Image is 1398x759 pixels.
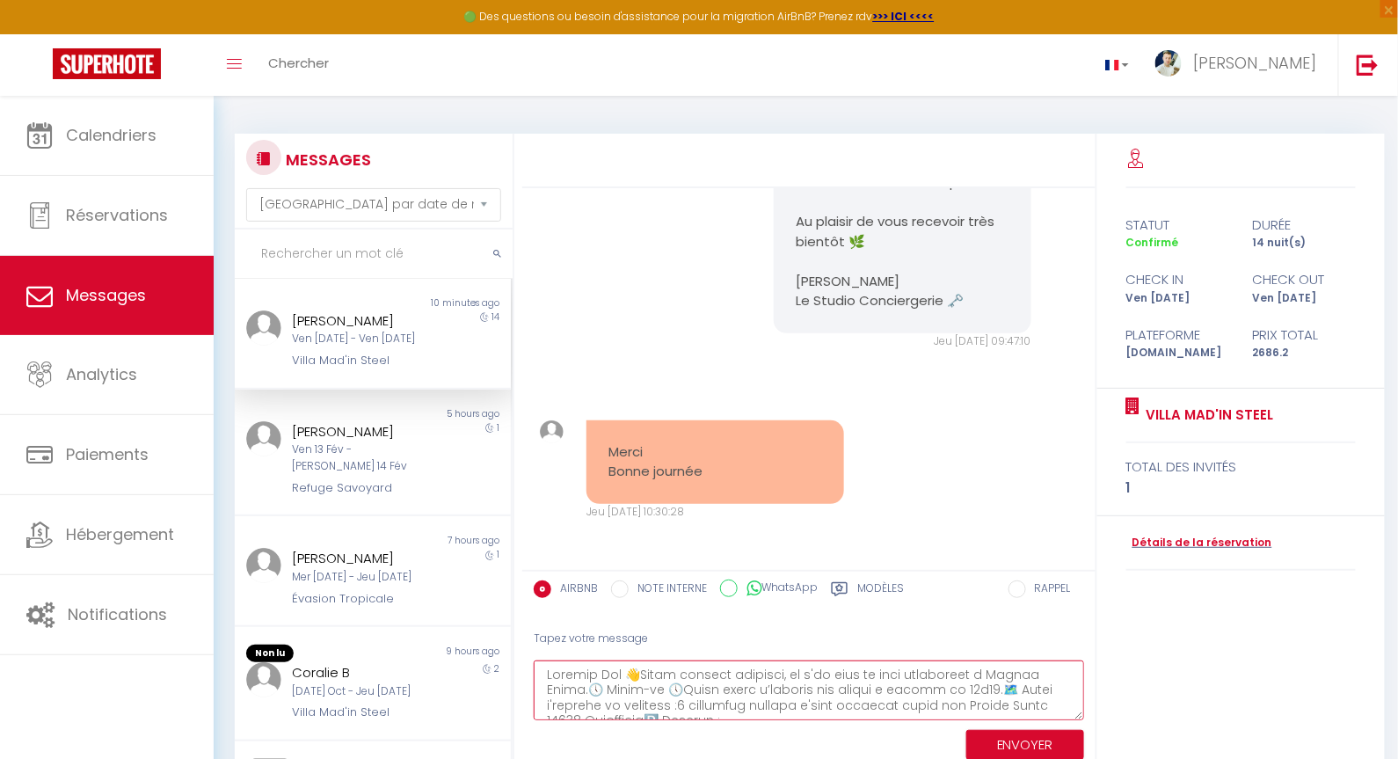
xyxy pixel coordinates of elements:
[66,523,174,545] span: Hébergement
[373,645,511,662] div: 9 hours ago
[1155,50,1182,77] img: ...
[1241,290,1368,307] div: Ven [DATE]
[292,479,430,497] div: Refuge Savoyard
[292,548,430,569] div: [PERSON_NAME]
[66,124,157,146] span: Calendriers
[494,662,499,675] span: 2
[246,662,281,697] img: ...
[497,421,499,434] span: 1
[540,420,564,444] img: ...
[292,331,430,347] div: Ven [DATE] - Ven [DATE]
[246,548,281,583] img: ...
[68,603,167,625] span: Notifications
[774,333,1031,350] div: Jeu [DATE] 09:47:10
[1126,456,1357,478] div: total des invités
[1193,52,1316,74] span: [PERSON_NAME]
[292,704,430,721] div: Villa Mad'in Steel
[1241,269,1368,290] div: check out
[1115,215,1241,236] div: statut
[66,363,137,385] span: Analytics
[1241,345,1368,361] div: 2686.2
[1126,478,1357,499] div: 1
[281,140,371,179] h3: MESSAGES
[246,645,294,662] span: Non lu
[497,548,499,561] span: 1
[246,310,281,346] img: ...
[1115,290,1241,307] div: Ven [DATE]
[292,352,430,369] div: Villa Mad'in Steel
[66,443,149,465] span: Paiements
[586,504,844,521] div: Jeu [DATE] 10:30:28
[1241,325,1368,346] div: Prix total
[235,230,513,279] input: Rechercher un mot clé
[551,580,598,600] label: AIRBNB
[1026,580,1071,600] label: RAPPEL
[292,421,430,442] div: [PERSON_NAME]
[1115,325,1241,346] div: Plateforme
[1142,34,1338,96] a: ... [PERSON_NAME]
[268,54,329,72] span: Chercher
[292,683,430,700] div: [DATE] Oct - Jeu [DATE]
[491,310,499,324] span: 14
[66,284,146,306] span: Messages
[1357,54,1379,76] img: logout
[292,310,430,332] div: [PERSON_NAME]
[857,580,904,602] label: Modèles
[1241,215,1368,236] div: durée
[873,9,935,24] a: >>> ICI <<<<
[1115,269,1241,290] div: check in
[292,442,430,475] div: Ven 13 Fév - [PERSON_NAME] 14 Fév
[66,204,168,226] span: Réservations
[1140,405,1274,426] a: Villa Mad'in Steel
[373,296,511,310] div: 10 minutes ago
[534,617,1084,660] div: Tapez votre message
[292,590,430,608] div: Évasion Tropicale
[1115,345,1241,361] div: [DOMAIN_NAME]
[1241,235,1368,252] div: 14 nuit(s)
[373,534,511,548] div: 7 hours ago
[246,421,281,456] img: ...
[1126,535,1272,551] a: Détails de la réservation
[738,580,818,599] label: WhatsApp
[608,442,822,482] pre: Merci Bonne journée
[629,580,707,600] label: NOTE INTERNE
[53,48,161,79] img: Super Booking
[292,662,430,683] div: Coralie B
[255,34,342,96] a: Chercher
[1126,235,1179,250] span: Confirmé
[373,407,511,421] div: 5 hours ago
[292,569,430,586] div: Mer [DATE] - Jeu [DATE]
